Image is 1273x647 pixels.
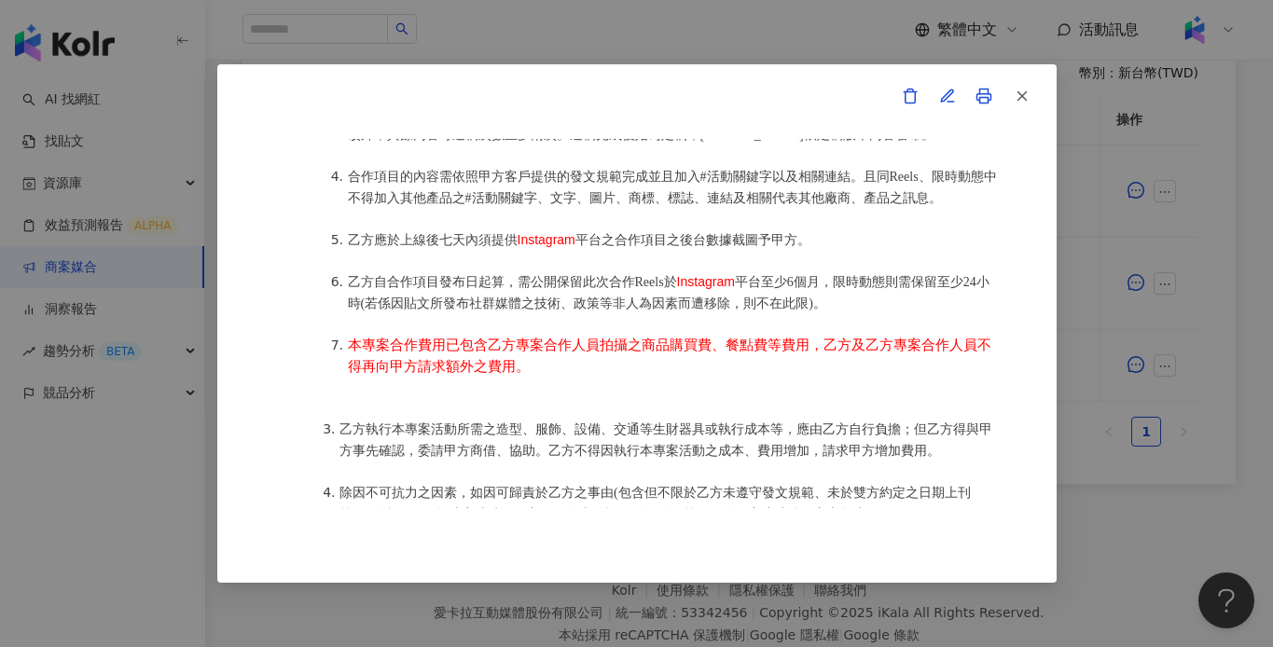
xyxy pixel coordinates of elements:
span: 合作項目的內容需依照甲方客戶提供的發文規範完成並且加入#活動關鍵字以及相關連結。且同Reels、限時動態中不得加入其他產品之#活動關鍵字、文字、圖片、商標、標誌、連結及相關代表其他廠商、產品之訊息。 [348,170,997,205]
span: 平台之合作項目之後台數據截圖予甲方。 [575,233,810,247]
span: 需提供甲方過稿，除Reels、限時動態內容有違反法令、侵害他人權利情形可不限次數修改外，其餘內容可過稿次數至多兩次。過稿完成後始為定稿，[PERSON_NAME]依定稿版本內容發布。 [348,106,998,142]
span: 平台至少6個月，限時動態則需保留至少24小時(若係因貼文所發布社群媒體之技術、政策等非人為因素而遭移除，則不在此限)。 [348,275,989,310]
span: 本專案合作費用已包含乙方專案合作人員拍攝之商品購買費、餐點費等費用，乙方及乙方專案合作人員不得再向甲方請求額外之費用。 [348,337,991,374]
span: Instagram [677,274,735,289]
span: 乙方自合作項目發布日起算，需公開保留此次合作Reels於 [348,275,677,289]
span: 乙方執行本專案活動所需之造型、服飾、設備、交通等生財器具或執行成本等，應由乙方自行負擔；但乙方得與甲方事先確認，委請甲方商借、協助。乙方不得因執行本專案活動之成本、費用增加，請求甲方增加費用。 [339,422,992,458]
span: Instagram [518,232,575,247]
span: 乙方應於上線後七天內須提供 [348,233,518,247]
span: 除因不可抗力之因素，如因可歸責於乙方之事由(包含但不限於乙方未遵守發文規範、未於雙方約定之日期上刊等)，致合作項目無法完成時，甲方得解除本確認單、無付款義務，且乙方應賠償甲方之損失。 [339,486,971,521]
